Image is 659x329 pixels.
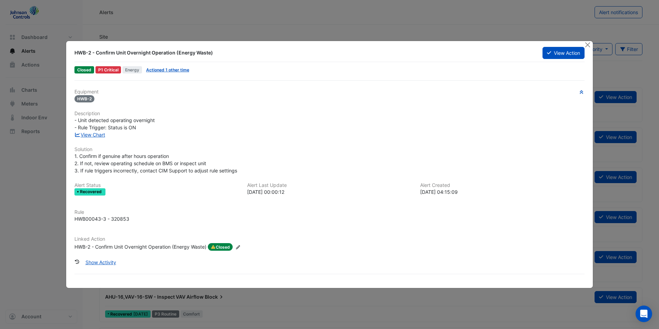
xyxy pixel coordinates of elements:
h6: Description [74,111,585,117]
div: HWB-2 - Confirm Unit Overnight Operation (Energy Waste) [74,49,534,56]
div: [DATE] 04:15:09 [420,188,585,196]
a: Actioned 1 other time [146,67,189,72]
fa-icon: Edit Linked Action [235,245,241,250]
div: [DATE] 00:00:12 [247,188,412,196]
a: View Chart [74,132,105,138]
h6: Alert Created [420,182,585,188]
button: Show Activity [81,256,121,268]
span: - Unit detected operating overnight - Rule Trigger: Status is ON [74,117,155,130]
h6: Rule [74,209,585,215]
span: Recovered [80,190,103,194]
span: Closed [74,66,94,73]
span: Energy [122,66,142,73]
h6: Linked Action [74,236,585,242]
span: HWB-2 [74,95,94,102]
button: Close [584,41,591,48]
span: Closed [208,243,233,251]
div: HWB00043-3 - 320853 [74,215,129,222]
div: HWB-2 - Confirm Unit Overnight Operation (Energy Waste) [74,243,206,251]
div: P1 Critical [95,66,121,73]
button: View Action [543,47,585,59]
span: 1. Confirm if genuine after hours operation 2. If not, review operating schedule on BMS or inspec... [74,153,237,173]
h6: Alert Status [74,182,239,188]
div: Open Intercom Messenger [636,306,652,322]
h6: Equipment [74,89,585,95]
h6: Solution [74,147,585,152]
h6: Alert Last Update [247,182,412,188]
